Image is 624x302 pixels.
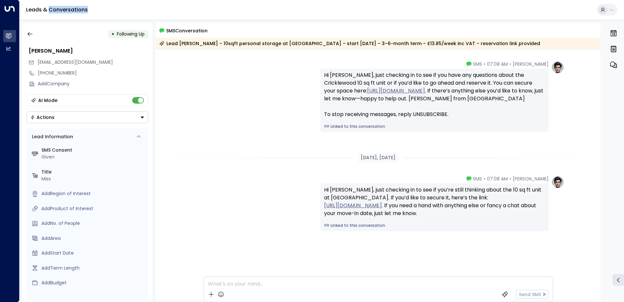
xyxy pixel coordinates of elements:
label: Title [41,169,146,176]
span: [PERSON_NAME] [513,61,549,67]
span: 07:08 AM [487,61,508,67]
div: Hi [PERSON_NAME], just checking in to see if you have any questions about the Cricklewood 10 sq f... [324,71,545,118]
span: 07:08 AM [487,176,508,182]
span: • [484,176,485,182]
a: [URL][DOMAIN_NAME] [324,202,382,210]
img: profile-logo.png [551,61,564,74]
div: Given [41,154,146,160]
button: Actions [27,111,148,123]
div: [PERSON_NAME] [29,47,148,55]
a: Leads & Conversations [26,6,88,13]
div: AddRegion of Interest [41,190,146,197]
div: Hi [PERSON_NAME], just checking in to see if you’re still thinking about the 10 sq ft unit at [GE... [324,186,545,217]
div: AI Mode [38,97,57,104]
span: • [509,61,511,67]
span: • [509,176,511,182]
a: Linked to this conversation [324,124,545,129]
div: Lead [PERSON_NAME] – 10sqft personal storage at [GEOGRAPHIC_DATA] – start [DATE] – 3–6-month term... [159,40,540,47]
div: AddCompany [38,80,148,87]
span: [PERSON_NAME] [513,176,549,182]
div: Lead Information [30,133,73,140]
div: AddBudget [41,279,146,286]
img: profile-logo.png [551,176,564,189]
div: Miss [41,176,146,182]
span: [EMAIL_ADDRESS][DOMAIN_NAME] [38,59,113,65]
a: Linked to this conversation [324,223,545,228]
a: [URL][DOMAIN_NAME] [367,87,425,95]
span: SMS [473,61,482,67]
div: AddNo. of People [41,220,146,227]
div: Actions [30,114,55,120]
span: SMS [473,176,482,182]
div: • [111,28,115,40]
span: • [484,61,485,67]
span: Following Up [117,31,145,37]
div: [DATE], [DATE] [358,153,398,162]
div: AddTerm Length [41,265,146,272]
div: AddStart Date [41,250,146,257]
div: Button group with a nested menu [27,111,148,123]
span: SMS Conversation [166,27,208,34]
label: Source [41,294,146,301]
div: [PHONE_NUMBER] [38,70,148,76]
div: AddArea [41,235,146,242]
div: AddProduct of Interest [41,205,146,212]
label: SMS Consent [41,147,146,154]
span: sarasme1977@aol.com [38,59,113,66]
